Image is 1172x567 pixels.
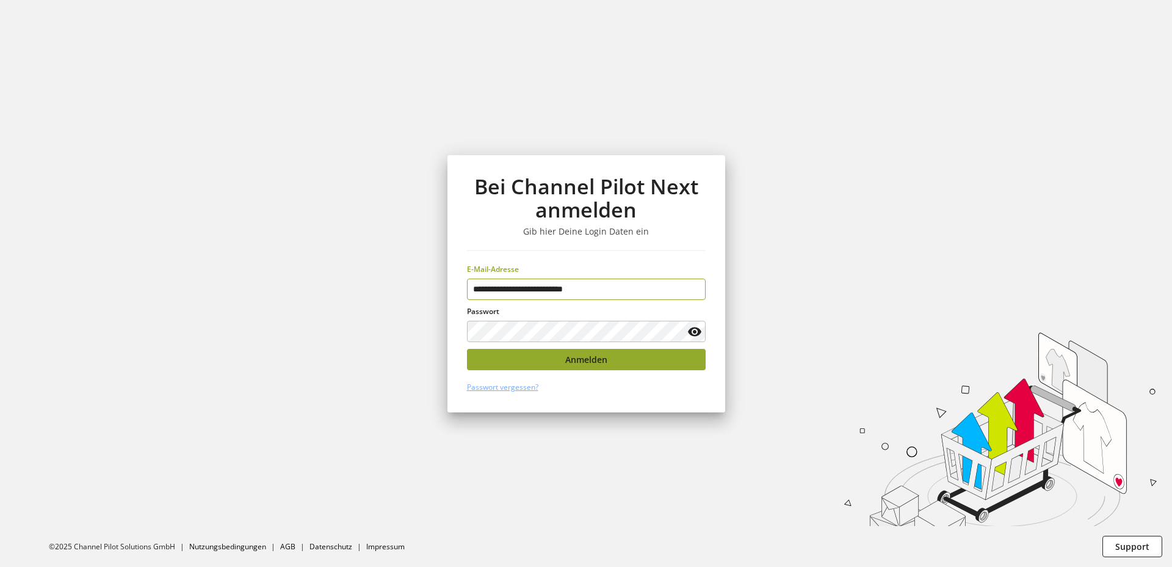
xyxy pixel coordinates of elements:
[309,541,352,552] a: Datenschutz
[467,175,706,222] h1: Bei Channel Pilot Next anmelden
[467,382,538,392] a: Passwort vergessen?
[565,353,607,366] span: Anmelden
[49,541,189,552] li: ©2025 Channel Pilot Solutions GmbH
[467,226,706,237] h3: Gib hier Deine Login Daten ein
[467,264,519,274] span: E-Mail-Adresse
[280,541,295,552] a: AGB
[189,541,266,552] a: Nutzungsbedingungen
[366,541,405,552] a: Impressum
[467,349,706,370] button: Anmelden
[1102,536,1162,557] button: Support
[1115,540,1149,553] span: Support
[467,306,499,316] span: Passwort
